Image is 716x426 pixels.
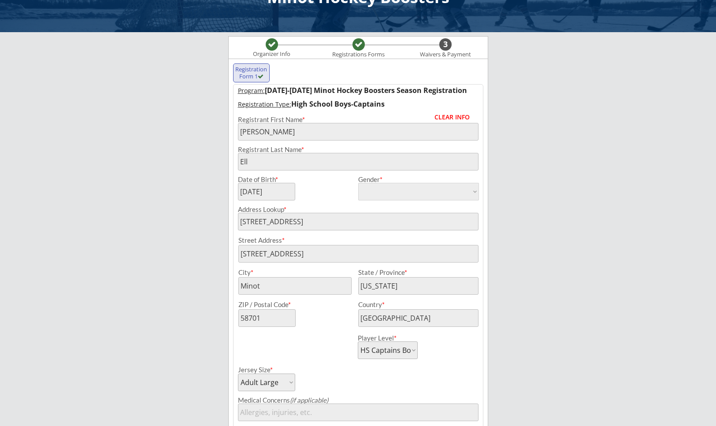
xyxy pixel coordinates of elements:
div: Player Level [358,335,418,341]
div: Organizer Info [248,51,296,58]
div: ZIP / Postal Code [238,301,350,308]
div: State / Province [358,269,468,276]
div: Medical Concerns [238,397,479,404]
input: Allergies, injuries, etc. [238,404,479,421]
strong: High School Boys-Captains [291,99,385,109]
div: Registration Form 1 [235,66,268,80]
div: Address Lookup [238,206,479,213]
div: Country [358,301,468,308]
div: Registrations Forms [328,51,389,58]
div: City [238,269,350,276]
div: 3 [439,40,452,49]
div: Jersey Size [238,367,283,373]
div: CLEAR INFO [434,114,479,120]
div: Registrant Last Name [238,146,479,153]
u: Program: [238,86,265,95]
div: Street Address [238,237,479,244]
em: (if applicable) [290,396,328,404]
div: Waivers & Payment [415,51,476,58]
u: Registration Type: [238,100,291,108]
div: Gender [358,176,479,183]
div: Registrant First Name [238,116,479,123]
input: Street, City, Province/State [238,213,479,230]
div: Date of Birth [238,176,283,183]
strong: [DATE]-[DATE] Minot Hockey Boosters Season Registration [265,85,467,95]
